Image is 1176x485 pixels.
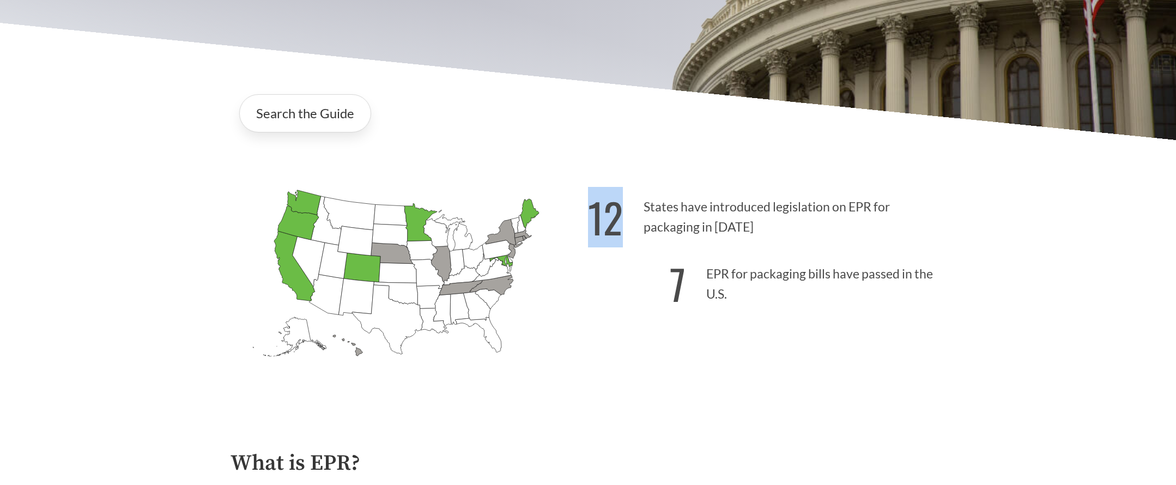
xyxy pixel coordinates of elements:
[588,180,945,247] p: States have introduced legislation on EPR for packaging in [DATE]
[239,94,371,132] a: Search the Guide
[670,253,686,314] strong: 7
[588,187,623,247] strong: 12
[588,247,945,314] p: EPR for packaging bills have passed in the U.S.
[231,451,945,476] h2: What is EPR?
